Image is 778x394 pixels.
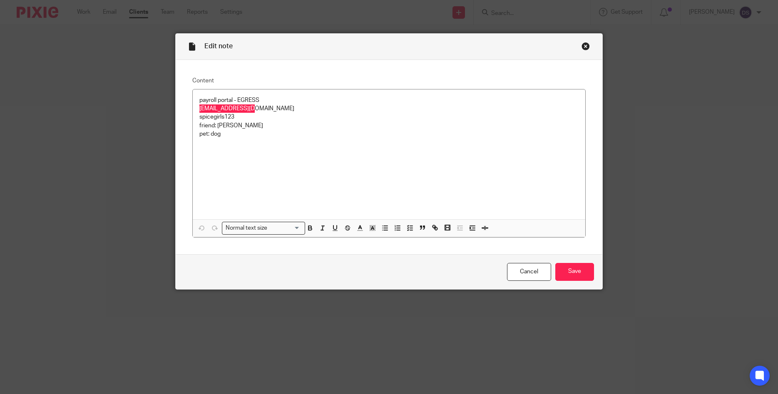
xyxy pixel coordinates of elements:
input: Save [555,263,594,281]
div: Close this dialog window [582,42,590,50]
label: Content [192,77,586,85]
p: payroll portal - EGRESS [199,96,579,104]
a: Cancel [507,263,551,281]
input: Search for option [270,224,300,233]
p: [EMAIL_ADDRESS][DOMAIN_NAME] [199,104,579,113]
div: Search for option [222,222,305,235]
p: spicegirls123 [199,113,579,121]
p: friend: [PERSON_NAME] [199,121,579,130]
span: Edit note [204,43,233,50]
span: Normal text size [224,224,269,233]
p: pet: dog [199,130,579,138]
